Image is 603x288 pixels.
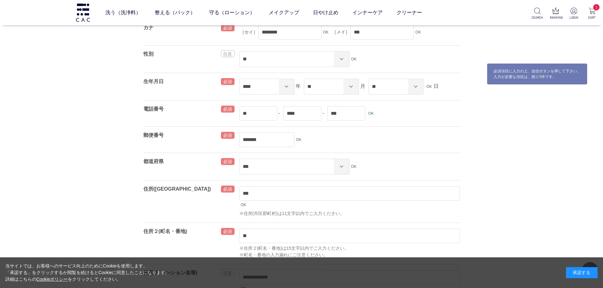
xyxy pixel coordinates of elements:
label: 郵便番号 [143,132,164,138]
div: OK [367,110,375,117]
a: クリーナー [397,4,422,21]
label: 住所２(町名・番地) [143,229,187,234]
a: 守る（ローション） [209,4,255,21]
label: 生年月日 [143,79,164,84]
a: LOGIN [568,8,580,20]
div: OK [294,136,303,144]
label: 電話番号 [143,106,164,112]
a: 日やけ止め [313,4,338,21]
p: LOGIN [568,15,580,20]
div: 当サイトでは、お客様へのサービス向上のためにCookieを使用します。 「承諾する」をクリックするか閲覧を続けるとCookieに同意したことになります。 詳細はこちらの をクリックしてください。 [5,263,170,283]
div: 必須項目に入力の上、送信ボタンを押して下さい。 入力が必要な項目は、残り 件です。 [487,63,587,85]
div: OK [239,201,248,209]
a: インナーケア [352,4,383,21]
div: OK [322,28,330,36]
div: OK [425,83,433,90]
img: logo [75,3,91,21]
a: 洗う（洗浄料） [105,4,141,21]
a: 整える（パック） [155,4,195,21]
a: メイクアップ [269,4,299,21]
p: RANKING [550,15,562,20]
span: - - [239,110,375,116]
div: OK [349,163,358,170]
a: Cookieポリシー [36,277,68,282]
span: 1 [593,4,600,10]
a: SEARCH [531,8,543,20]
span: 5 [539,75,541,79]
a: 1 CART [586,8,598,20]
div: OK [414,28,422,36]
p: CART [586,15,598,20]
label: 都道府県 [143,159,164,164]
div: OK [349,55,358,63]
label: 住所([GEOGRAPHIC_DATA]) [143,186,211,192]
div: ※住所２(町名・番地)は15文字以内でご入力ください。 ※町名・番地の入力漏れにご注意ください。 [239,245,460,258]
label: 性別 [143,51,154,57]
div: ※住所(市区郡町村)は11文字以内でご入力ください。 [239,210,460,217]
p: SEARCH [531,15,543,20]
a: RANKING [550,8,562,20]
div: 承諾する [566,267,598,278]
span: 年 月 日 [239,83,439,89]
